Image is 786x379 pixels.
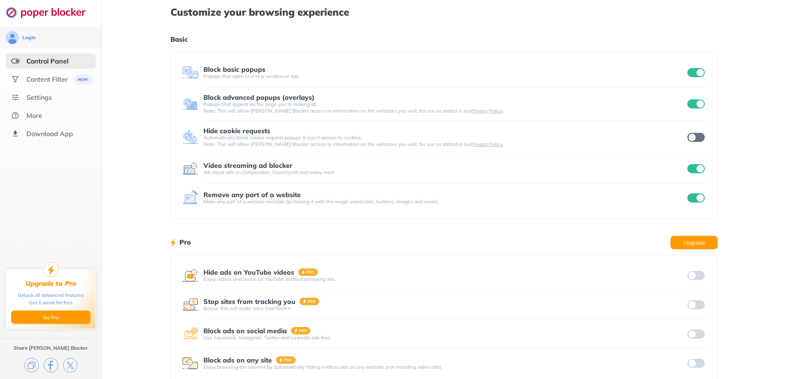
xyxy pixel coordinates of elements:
img: feature icon [182,267,198,284]
img: copy.svg [24,358,39,372]
div: Remove any part of a website [203,191,301,198]
div: Control Panel [26,57,68,65]
img: logo-webpage.svg [6,7,94,18]
img: x.svg [63,358,78,372]
img: pro-badge.svg [276,356,296,364]
div: Upgrade to Pro [26,280,76,287]
div: Hide ads on YouTube videos [203,268,294,276]
img: social.svg [11,75,19,83]
div: Hide cookie requests [203,127,270,134]
div: More [26,111,42,120]
div: Automatically block cookie request popups & reject access to cookies. Note: This will allow [PERS... [203,134,686,148]
img: features-selected.svg [11,57,19,65]
div: Popups that open in a new window or tab. [203,73,686,80]
h1: Basic [170,34,718,45]
button: Go Pro [11,311,90,324]
img: avatar.svg [6,31,19,44]
img: feature icon [182,190,198,206]
div: We block ads on Dailymotion, Crunchyroll and many more [203,169,686,176]
div: Block basic popups [203,66,265,73]
img: about.svg [11,111,19,120]
div: Unlock all advanced features [18,292,84,299]
img: facebook.svg [44,358,58,372]
a: Privacy Policy. [471,108,503,114]
img: feature icon [182,326,198,342]
div: Content Filter [26,75,68,83]
div: Share [PERSON_NAME] Blocker [14,345,88,351]
div: Get 1 week for free [29,299,73,306]
img: feature icon [182,64,198,81]
img: menuBanner.svg [73,74,93,85]
div: Bonus: this will make sites load faster! [203,305,686,312]
div: Make any part of a website invisible by clicking it with the magic wand (ads, buttons, images and... [203,198,686,205]
div: Block advanced popups (overlays) [203,94,314,101]
div: Download App [26,129,73,138]
div: Settings [26,93,52,101]
img: feature icon [182,160,198,177]
img: pro-badge.svg [291,327,311,334]
div: Block ads on social media [203,327,287,334]
img: feature icon [182,96,198,112]
div: Use Facebook, Instagram, Twitter and LinkedIn ads free. [203,334,686,341]
img: lighting bolt [170,238,176,247]
div: Popups that appear on the page you’re looking at. Note: This will allow [PERSON_NAME] Blocker acc... [203,101,686,114]
img: feature icon [182,297,198,313]
img: feature icon [182,129,198,146]
h1: Pro [179,237,191,247]
button: Upgrade [670,236,718,249]
img: feature icon [182,355,198,372]
div: Stop sites from tracking you [203,298,295,305]
div: Video streaming ad blocker [203,162,293,169]
img: download-app.svg [11,129,19,138]
img: pro-badge.svg [298,268,318,276]
h1: Customize your browsing experience [170,7,718,17]
img: pro-badge.svg [300,298,319,305]
div: Block ads on any site [203,356,272,364]
a: Privacy Policy. [471,141,503,147]
img: settings.svg [11,93,19,101]
img: upgrade-to-pro.svg [43,262,58,277]
div: Enjoy browsing the internet by automatically hiding endless ads on any website (not including vid... [203,364,686,370]
div: Enjoy videos and music on YouTube without annoying ads. [203,276,686,282]
div: Login [22,34,35,41]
